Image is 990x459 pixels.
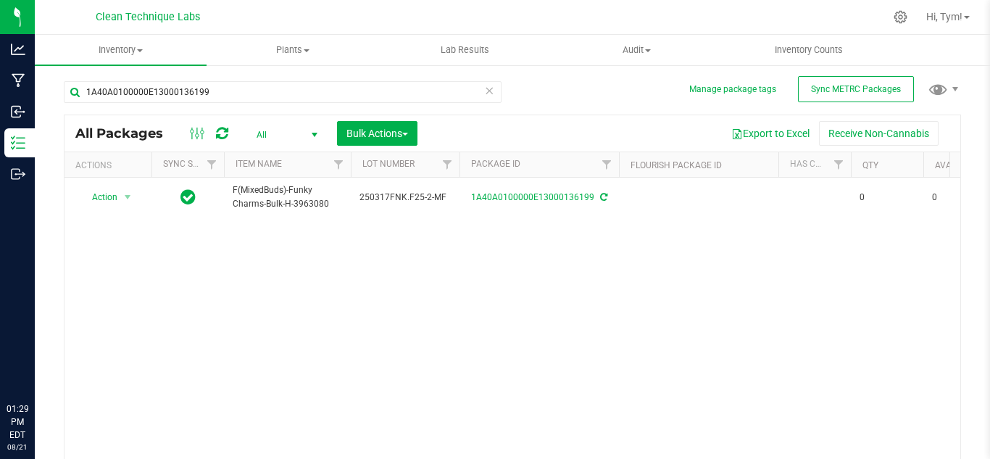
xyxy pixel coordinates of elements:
inline-svg: Inventory [11,136,25,150]
a: Available [935,160,978,170]
span: 0 [860,191,915,204]
a: Filter [595,152,619,177]
a: Inventory [35,35,207,65]
span: Clean Technique Labs [96,11,200,23]
span: Sync METRC Packages [811,84,901,94]
span: Inventory [35,44,207,57]
div: Actions [75,160,146,170]
a: Filter [827,152,851,177]
span: Inventory Counts [755,44,862,57]
a: Lot Number [362,159,415,169]
span: Action [79,187,118,207]
a: Filter [436,152,459,177]
button: Manage package tags [689,83,776,96]
span: In Sync [180,187,196,207]
iframe: Resource center [14,343,58,386]
a: Filter [200,152,224,177]
button: Receive Non-Cannabis [819,121,939,146]
a: Flourish Package ID [631,160,722,170]
span: select [119,187,137,207]
span: 0 [932,191,987,204]
span: All Packages [75,125,178,141]
a: Audit [551,35,723,65]
th: Has COA [778,152,851,178]
span: F(MixedBuds)-Funky Charms-Bulk-H-3963080 [233,183,342,211]
button: Bulk Actions [337,121,417,146]
a: Item Name [236,159,282,169]
input: Search Package ID, Item Name, SKU, Lot or Part Number... [64,81,502,103]
span: Hi, Tym! [926,11,962,22]
p: 08/21 [7,442,28,452]
span: Clear [484,81,494,100]
inline-svg: Analytics [11,42,25,57]
inline-svg: Inbound [11,104,25,119]
p: 01:29 PM EDT [7,402,28,442]
span: Bulk Actions [346,128,408,139]
inline-svg: Manufacturing [11,73,25,88]
inline-svg: Outbound [11,167,25,181]
a: Inventory Counts [723,35,894,65]
iframe: Resource center unread badge [43,341,60,358]
span: Audit [552,44,722,57]
span: Plants [207,44,378,57]
span: Lab Results [421,44,509,57]
a: Plants [207,35,378,65]
a: Qty [862,160,878,170]
span: Sync from Compliance System [598,192,607,202]
a: Package ID [471,159,520,169]
a: Lab Results [378,35,550,65]
a: Sync Status [163,159,219,169]
button: Sync METRC Packages [798,76,914,102]
button: Export to Excel [722,121,819,146]
div: Manage settings [891,10,910,24]
a: 1A40A0100000E13000136199 [471,192,594,202]
span: 250317FNK.F25-2-MF [359,191,451,204]
a: Filter [327,152,351,177]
